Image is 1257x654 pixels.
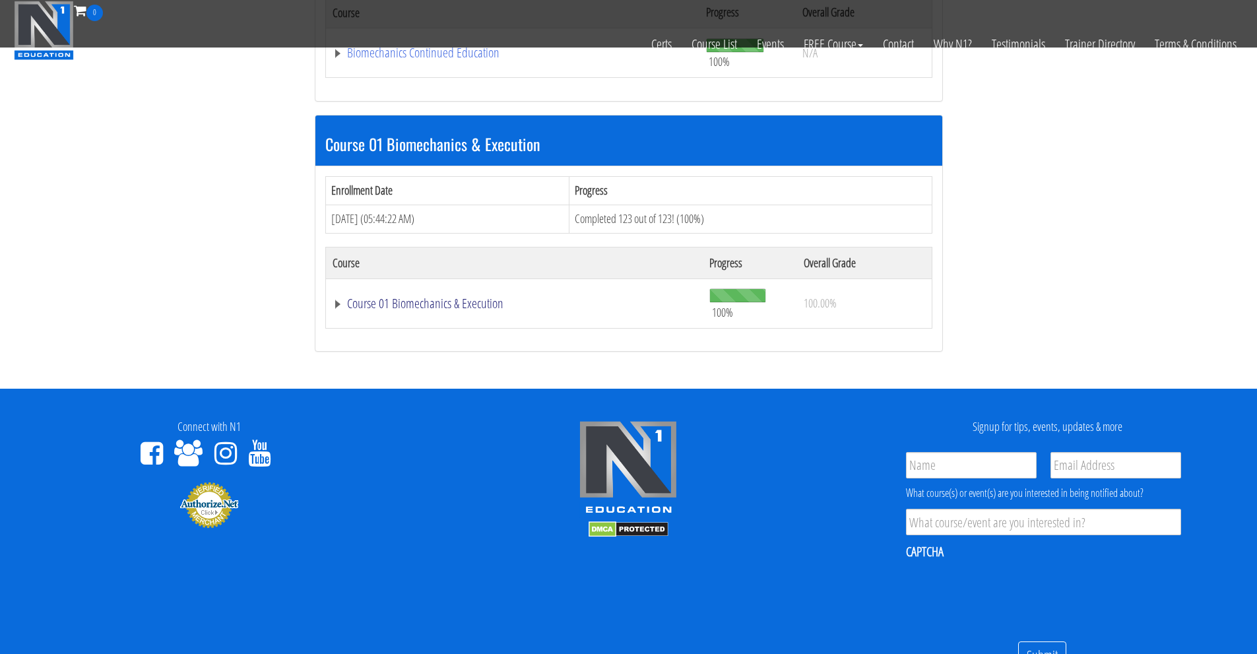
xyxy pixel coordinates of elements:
[325,135,932,152] h3: Course 01 Biomechanics & Execution
[569,177,932,205] th: Progress
[325,177,569,205] th: Enrollment Date
[873,21,924,67] a: Contact
[333,297,697,310] a: Course 01 Biomechanics & Execution
[712,305,733,319] span: 100%
[906,452,1037,478] input: Name
[10,420,409,434] h4: Connect with N1
[179,481,239,529] img: Authorize.Net Merchant - Click to Verify
[569,205,932,233] td: Completed 123 out of 123! (100%)
[848,420,1247,434] h4: Signup for tips, events, updates & more
[682,21,747,67] a: Course List
[906,485,1181,501] div: What course(s) or event(s) are you interested in being notified about?
[641,21,682,67] a: Certs
[579,420,678,518] img: n1-edu-logo
[74,1,103,19] a: 0
[14,1,74,60] img: n1-education
[86,5,103,21] span: 0
[924,21,982,67] a: Why N1?
[1145,21,1246,67] a: Terms & Conditions
[906,509,1181,535] input: What course/event are you interested in?
[1055,21,1145,67] a: Trainer Directory
[709,54,730,69] span: 100%
[797,278,932,328] td: 100.00%
[325,247,703,278] th: Course
[906,569,1107,620] iframe: reCAPTCHA
[589,521,668,537] img: DMCA.com Protection Status
[747,21,794,67] a: Events
[1050,452,1181,478] input: Email Address
[325,205,569,233] td: [DATE] (05:44:22 AM)
[982,21,1055,67] a: Testimonials
[703,247,797,278] th: Progress
[906,543,944,560] label: CAPTCHA
[797,247,932,278] th: Overall Grade
[794,21,873,67] a: FREE Course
